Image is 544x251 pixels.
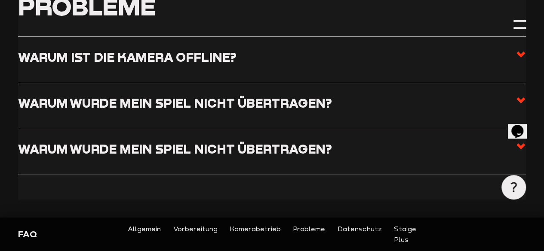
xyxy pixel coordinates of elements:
h3: Warum wurde mein Spiel nicht übertragen? [18,95,332,110]
h3: Warum wurde mein Spiel nicht übertragen? [18,141,332,156]
h3: Warum ist die Kamera offline? [18,49,236,64]
a: Datenschutz [337,224,381,245]
a: Allgemein [128,224,161,245]
a: Staige Plus [394,224,416,245]
a: Probleme [293,224,325,245]
iframe: chat widget [508,113,535,139]
a: Kamerabetrieb [230,224,281,245]
a: Vorbereitung [173,224,218,245]
div: FAQ [18,228,138,240]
